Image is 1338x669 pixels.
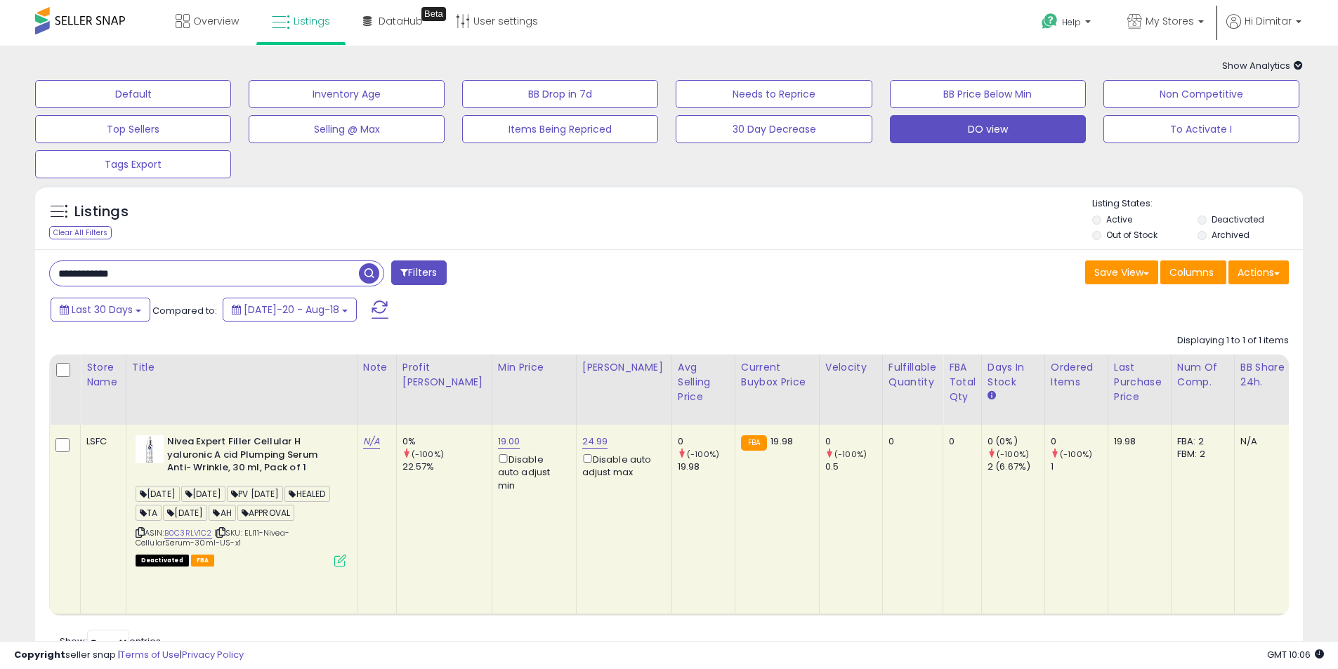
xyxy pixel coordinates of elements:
[741,435,767,451] small: FBA
[164,527,212,539] a: B0C3RLV1C2
[60,635,161,648] span: Show: entries
[1169,265,1214,279] span: Columns
[1228,260,1289,284] button: Actions
[741,360,813,390] div: Current Buybox Price
[244,303,339,317] span: [DATE]-20 - Aug-18
[421,7,446,21] div: Tooltip anchor
[294,14,330,28] span: Listings
[249,80,445,108] button: Inventory Age
[1085,260,1158,284] button: Save View
[1240,435,1287,448] div: N/A
[167,435,338,478] b: Nivea Expert Filler Cellular H yaluronic A cid Plumping Serum Anti- Wrinkle, 30 ml, Pack of 1
[51,298,150,322] button: Last 30 Days
[687,449,719,460] small: (-100%)
[136,486,180,502] span: [DATE]
[209,505,235,521] span: AH
[132,360,351,375] div: Title
[1051,435,1108,448] div: 0
[1051,461,1108,473] div: 1
[1106,229,1157,241] label: Out of Stock
[1177,360,1228,390] div: Num of Comp.
[1114,360,1165,404] div: Last Purchase Price
[498,360,570,375] div: Min Price
[1114,435,1160,448] div: 19.98
[676,115,872,143] button: 30 Day Decrease
[152,304,217,317] span: Compared to:
[136,435,346,565] div: ASIN:
[284,486,329,502] span: HEALED
[182,648,244,661] a: Privacy Policy
[1226,14,1301,46] a: Hi Dimitar
[1245,14,1292,28] span: Hi Dimitar
[1103,115,1299,143] button: To Activate I
[676,80,872,108] button: Needs to Reprice
[223,298,357,322] button: [DATE]-20 - Aug-18
[1212,229,1250,241] label: Archived
[120,648,180,661] a: Terms of Use
[74,202,129,222] h5: Listings
[888,435,932,448] div: 0
[462,80,658,108] button: BB Drop in 7d
[888,360,937,390] div: Fulfillable Quantity
[402,435,492,448] div: 0%
[988,461,1044,473] div: 2 (6.67%)
[391,260,446,285] button: Filters
[14,648,65,661] strong: Copyright
[363,360,391,375] div: Note
[1030,2,1105,46] a: Help
[997,449,1029,460] small: (-100%)
[834,449,867,460] small: (-100%)
[35,80,231,108] button: Default
[35,150,231,178] button: Tags Export
[678,461,735,473] div: 19.98
[379,14,423,28] span: DataHub
[72,303,133,317] span: Last 30 Days
[86,435,115,448] div: LSFC
[1240,360,1292,390] div: BB Share 24h.
[1267,648,1324,661] span: 2025-09-18 10:06 GMT
[1146,14,1194,28] span: My Stores
[498,451,565,492] div: Disable auto adjust min
[363,435,380,449] a: N/A
[988,360,1039,390] div: Days In Stock
[249,115,445,143] button: Selling @ Max
[49,226,112,239] div: Clear All Filters
[988,435,1044,448] div: 0 (0%)
[35,115,231,143] button: Top Sellers
[1212,213,1264,225] label: Deactivated
[136,505,162,521] span: TA
[1106,213,1132,225] label: Active
[193,14,239,28] span: Overview
[498,435,520,449] a: 19.00
[181,486,225,502] span: [DATE]
[890,115,1086,143] button: DO view
[227,486,284,502] span: PV [DATE]
[86,360,120,390] div: Store Name
[237,505,294,521] span: APPROVAL
[1051,360,1102,390] div: Ordered Items
[462,115,658,143] button: Items Being Repriced
[1160,260,1226,284] button: Columns
[988,390,996,402] small: Days In Stock.
[1177,435,1224,448] div: FBA: 2
[825,435,882,448] div: 0
[1177,334,1289,347] div: Displaying 1 to 1 of 1 items
[1041,13,1058,30] i: Get Help
[402,360,486,390] div: Profit [PERSON_NAME]
[163,505,207,521] span: [DATE]
[136,435,164,463] img: 31Uel5zRNaL._SL40_.jpg
[825,461,882,473] div: 0.5
[582,360,666,375] div: [PERSON_NAME]
[1222,59,1303,72] span: Show Analytics
[1103,80,1299,108] button: Non Competitive
[890,80,1086,108] button: BB Price Below Min
[14,649,244,662] div: seller snap | |
[412,449,444,460] small: (-100%)
[949,435,971,448] div: 0
[825,360,877,375] div: Velocity
[1092,197,1303,211] p: Listing States:
[770,435,793,448] span: 19.98
[678,435,735,448] div: 0
[1062,16,1081,28] span: Help
[1060,449,1092,460] small: (-100%)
